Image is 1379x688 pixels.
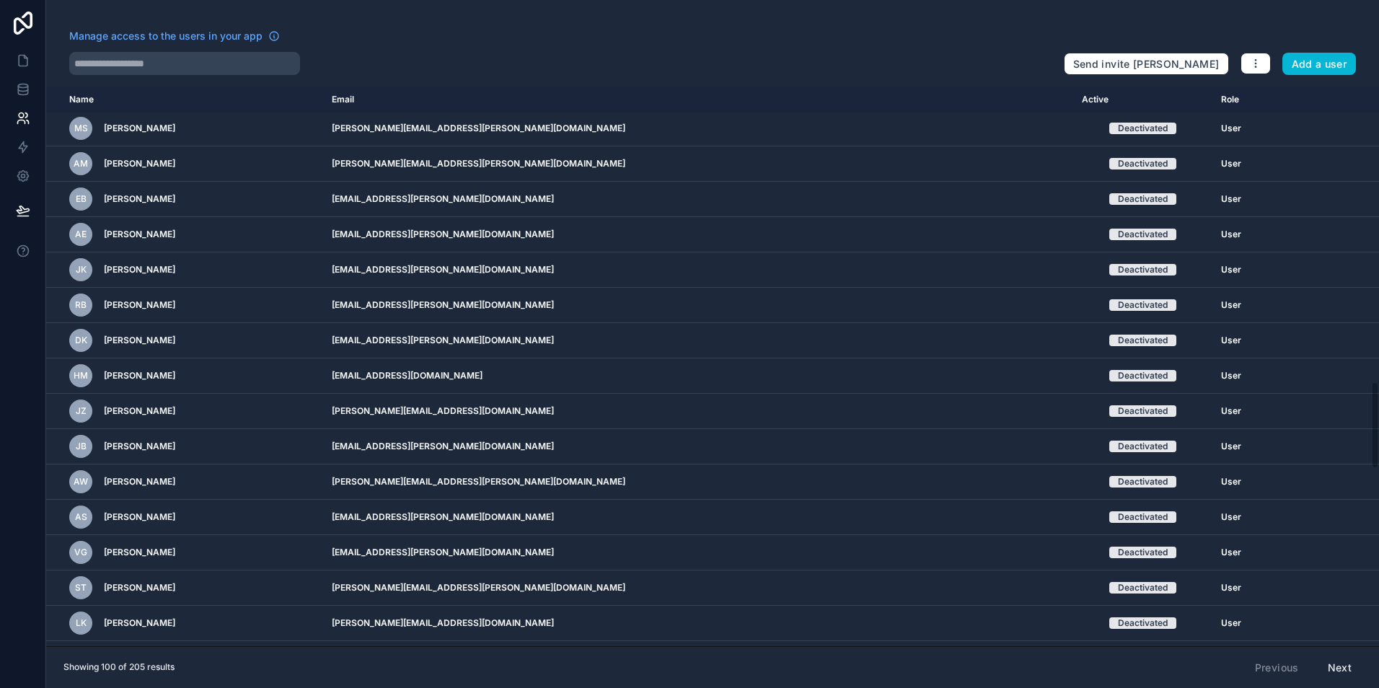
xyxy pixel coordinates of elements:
[104,405,175,417] span: [PERSON_NAME]
[1212,87,1326,113] th: Role
[104,158,175,169] span: [PERSON_NAME]
[323,535,1073,570] td: [EMAIL_ADDRESS][PERSON_NAME][DOMAIN_NAME]
[74,123,88,134] span: MS
[1118,511,1168,523] div: Deactivated
[323,464,1073,500] td: [PERSON_NAME][EMAIL_ADDRESS][PERSON_NAME][DOMAIN_NAME]
[74,476,88,488] span: AW
[323,606,1073,641] td: [PERSON_NAME][EMAIL_ADDRESS][DOMAIN_NAME]
[74,370,88,382] span: HM
[1221,617,1241,629] span: User
[323,146,1073,182] td: [PERSON_NAME][EMAIL_ADDRESS][PERSON_NAME][DOMAIN_NAME]
[104,476,175,488] span: [PERSON_NAME]
[323,358,1073,394] td: [EMAIL_ADDRESS][DOMAIN_NAME]
[1118,299,1168,311] div: Deactivated
[104,582,175,594] span: [PERSON_NAME]
[75,582,87,594] span: ST
[1221,193,1241,205] span: User
[1221,441,1241,452] span: User
[1221,547,1241,558] span: User
[1221,299,1241,311] span: User
[76,441,87,452] span: JB
[75,511,87,523] span: AS
[323,87,1073,113] th: Email
[1118,547,1168,558] div: Deactivated
[1118,617,1168,629] div: Deactivated
[323,182,1073,217] td: [EMAIL_ADDRESS][PERSON_NAME][DOMAIN_NAME]
[104,123,175,134] span: [PERSON_NAME]
[1221,582,1241,594] span: User
[1318,656,1362,680] button: Next
[1282,53,1357,76] button: Add a user
[1118,123,1168,134] div: Deactivated
[104,264,175,275] span: [PERSON_NAME]
[1118,582,1168,594] div: Deactivated
[75,229,87,240] span: AE
[104,511,175,523] span: [PERSON_NAME]
[1118,229,1168,240] div: Deactivated
[1118,405,1168,417] div: Deactivated
[63,661,175,673] span: Showing 100 of 205 results
[104,193,175,205] span: [PERSON_NAME]
[323,570,1073,606] td: [PERSON_NAME][EMAIL_ADDRESS][PERSON_NAME][DOMAIN_NAME]
[1073,87,1212,113] th: Active
[76,405,87,417] span: JZ
[1221,511,1241,523] span: User
[323,641,1073,676] td: [EMAIL_ADDRESS][PERSON_NAME][DOMAIN_NAME]
[323,217,1073,252] td: [EMAIL_ADDRESS][PERSON_NAME][DOMAIN_NAME]
[104,547,175,558] span: [PERSON_NAME]
[1221,123,1241,134] span: User
[323,500,1073,535] td: [EMAIL_ADDRESS][PERSON_NAME][DOMAIN_NAME]
[75,299,87,311] span: RB
[323,288,1073,323] td: [EMAIL_ADDRESS][PERSON_NAME][DOMAIN_NAME]
[1118,335,1168,346] div: Deactivated
[1221,405,1241,417] span: User
[104,617,175,629] span: [PERSON_NAME]
[323,323,1073,358] td: [EMAIL_ADDRESS][PERSON_NAME][DOMAIN_NAME]
[1118,476,1168,488] div: Deactivated
[1118,158,1168,169] div: Deactivated
[1221,264,1241,275] span: User
[1221,476,1241,488] span: User
[74,158,88,169] span: AM
[46,87,1379,646] div: scrollable content
[75,335,87,346] span: DK
[104,299,175,311] span: [PERSON_NAME]
[69,29,280,43] a: Manage access to the users in your app
[104,370,175,382] span: [PERSON_NAME]
[323,111,1073,146] td: [PERSON_NAME][EMAIL_ADDRESS][PERSON_NAME][DOMAIN_NAME]
[1118,370,1168,382] div: Deactivated
[323,394,1073,429] td: [PERSON_NAME][EMAIL_ADDRESS][DOMAIN_NAME]
[74,547,87,558] span: VG
[323,252,1073,288] td: [EMAIL_ADDRESS][PERSON_NAME][DOMAIN_NAME]
[1221,370,1241,382] span: User
[1064,53,1229,76] button: Send invite [PERSON_NAME]
[69,29,263,43] span: Manage access to the users in your app
[1118,441,1168,452] div: Deactivated
[104,441,175,452] span: [PERSON_NAME]
[76,193,87,205] span: EB
[1221,158,1241,169] span: User
[1118,193,1168,205] div: Deactivated
[1221,229,1241,240] span: User
[323,429,1073,464] td: [EMAIL_ADDRESS][PERSON_NAME][DOMAIN_NAME]
[1118,264,1168,275] div: Deactivated
[46,87,323,113] th: Name
[104,335,175,346] span: [PERSON_NAME]
[104,229,175,240] span: [PERSON_NAME]
[1221,335,1241,346] span: User
[76,264,87,275] span: JK
[76,617,87,629] span: LK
